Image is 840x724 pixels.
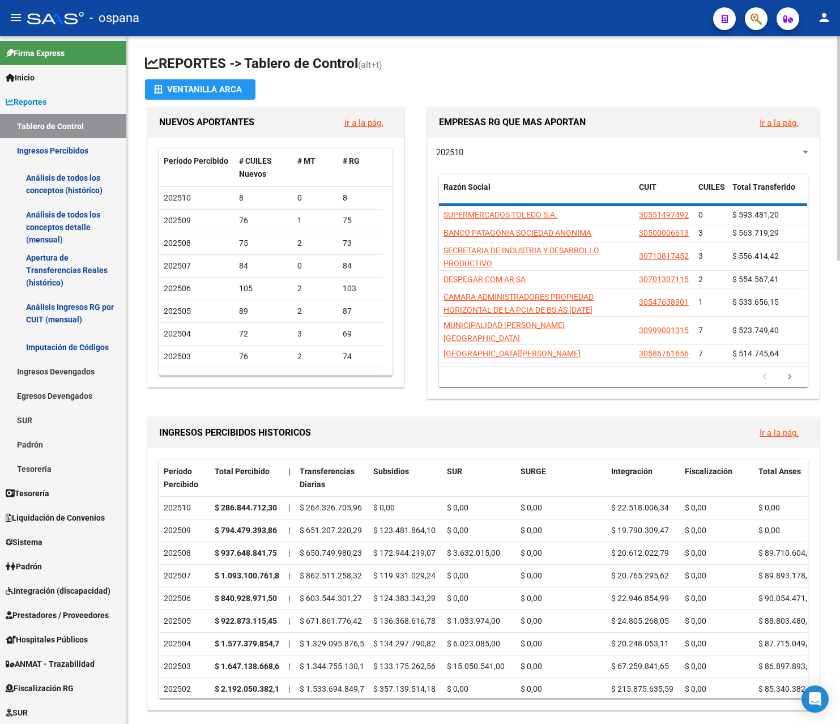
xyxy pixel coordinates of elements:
span: EMPRESAS RG QUE MAS APORTAN [439,117,586,127]
span: $ 0,00 [685,571,706,580]
span: CUILES [698,182,725,191]
span: 2 [698,275,703,284]
span: Total Anses [758,467,801,476]
span: 202510 [164,193,191,202]
span: $ 0,00 [685,684,706,693]
span: $ 0,00 [447,684,468,693]
a: Ir a la pág. [344,118,383,128]
span: Firma Express [6,47,65,59]
span: - ospana [89,6,139,31]
div: 202506 [164,592,206,605]
span: $ 0,00 [521,503,542,512]
div: 3 [297,327,334,340]
span: $ 24.805.268,05 [611,616,669,625]
span: | [288,571,290,580]
datatable-header-cell: Total Anses [754,459,828,497]
span: Reportes [6,96,46,108]
span: $ 357.139.514,18 [373,684,436,693]
datatable-header-cell: Transferencias Diarias [295,459,369,497]
span: | [288,662,290,671]
strong: $ 794.479.393,86 [215,526,277,535]
datatable-header-cell: Período Percibido [159,459,210,497]
span: 202507 [164,261,191,270]
span: Integración (discapacidad) [6,585,110,597]
span: $ 0,00 [685,548,706,557]
div: 202510 [164,501,206,514]
span: INGRESOS PERCIBIDOS HISTORICOS [159,427,311,438]
span: | [288,684,290,693]
datatable-header-cell: CUIT [634,175,694,212]
span: 202508 [164,239,191,248]
div: 202505 [164,615,206,628]
span: $ 533.656,15 [732,297,779,306]
span: # RG [343,156,360,165]
span: $ 119.931.029,24 [373,571,436,580]
span: | [288,467,291,476]
span: $ 0,00 [521,526,542,535]
span: $ 20.765.295,62 [611,571,669,580]
span: $ 134.297.790,82 [373,639,436,648]
span: $ 671.861.776,42 [300,616,362,625]
div: 2 [297,237,334,250]
div: 202509 [164,524,206,537]
span: $ 651.207.220,29 [300,526,362,535]
datatable-header-cell: Total Percibido [210,459,284,497]
span: 3 [698,228,703,237]
div: 72 [239,327,288,340]
span: $ 86.897.893,26 [758,662,816,671]
datatable-header-cell: Período Percibido [159,149,234,186]
span: $ 0,00 [685,662,706,671]
span: Inicio [6,71,35,84]
span: 30710817452 [639,252,689,261]
span: $ 862.511.258,32 [300,571,362,580]
span: $ 15.050.541,00 [447,662,505,671]
strong: $ 922.873.115,45 [215,616,277,625]
a: go to previous page [754,371,775,384]
h1: REPORTES -> Tablero de Control [145,54,822,74]
button: Ir a la pág. [335,112,393,133]
span: # CUILES Nuevos [239,156,272,178]
span: SECRETARIA DE INDUSTRIA Y DESARROLLO PRODUCTIVO [444,246,599,268]
div: 0 [297,259,334,272]
span: (alt+t) [358,59,382,70]
span: 202509 [164,216,191,225]
span: 202504 [164,329,191,338]
span: $ 563.719,29 [732,228,779,237]
span: | [288,616,290,625]
button: Ir a la pág. [751,422,808,443]
span: $ 87.715.049,22 [758,639,816,648]
div: 75 [239,237,288,250]
span: Integración [611,467,653,476]
span: | [288,526,290,535]
datatable-header-cell: Fiscalización [680,459,754,497]
mat-icon: person [817,11,831,24]
span: $ 0,00 [521,684,542,693]
span: Tesorería [6,487,49,500]
span: $ 90.054.471,95 [758,594,816,603]
span: 202505 [164,306,191,316]
span: $ 514.745,64 [732,349,779,358]
div: 202504 [164,637,206,650]
strong: $ 840.928.971,50 [215,594,277,603]
span: 202503 [164,352,191,361]
span: Total Percibido [215,467,270,476]
span: DESPEGAR COM AR SA [444,275,526,284]
div: 76 [239,350,288,363]
span: 1 [698,297,703,306]
span: $ 67.259.841,65 [611,662,669,671]
span: Liquidación de Convenios [6,512,105,524]
div: 2 [297,350,334,363]
span: $ 0,00 [521,616,542,625]
span: | [288,503,290,512]
span: 3 [698,252,703,261]
span: Razón Social [444,182,491,191]
span: $ 554.567,41 [732,275,779,284]
span: # MT [297,156,315,165]
span: 30586761656 [639,349,689,358]
div: 89 [239,305,288,318]
strong: $ 286.844.712,30 [215,503,277,512]
span: $ 0,00 [685,594,706,603]
span: $ 523.749,40 [732,326,779,335]
span: $ 1.033.974,00 [447,616,500,625]
div: 202502 [164,683,206,696]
